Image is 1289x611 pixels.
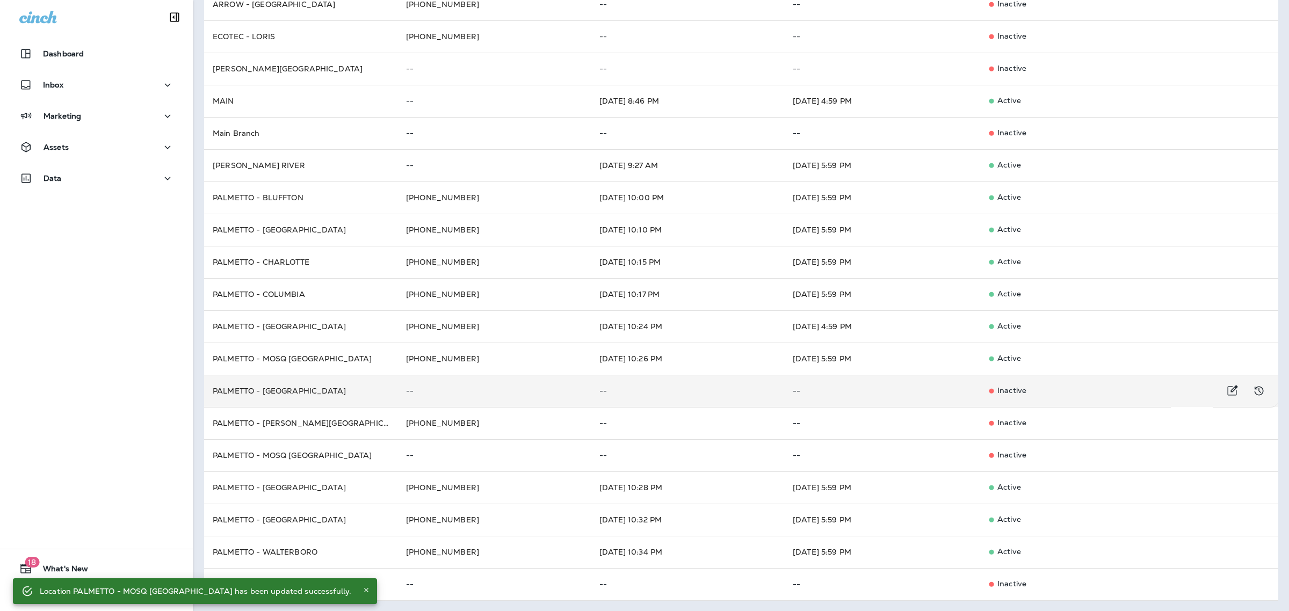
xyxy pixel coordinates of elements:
p: -- [599,129,776,137]
td: PALMETTO - BLUFFTON [204,181,397,214]
button: Close [360,584,373,597]
td: PALMETTO - [GEOGRAPHIC_DATA] [204,504,397,536]
p: Active [986,353,1270,365]
button: 18What's New [11,558,183,579]
td: [DATE] 5:59 PM [784,504,977,536]
p: -- [406,451,582,460]
td: [PHONE_NUMBER] [397,343,591,375]
p: -- [793,32,969,41]
td: [PERSON_NAME][GEOGRAPHIC_DATA] [204,53,397,85]
td: PESTNOW - [GEOGRAPHIC_DATA] [204,568,397,600]
p: -- [599,419,776,427]
td: [PHONE_NUMBER] [397,246,591,278]
button: Marketing [11,105,183,127]
p: Inactive [986,450,1270,461]
p: -- [793,419,969,427]
td: [PHONE_NUMBER] [397,20,591,53]
p: Active [986,257,1270,268]
td: [PHONE_NUMBER] [397,181,591,214]
p: -- [599,32,776,41]
p: Inactive [986,385,1162,397]
p: -- [793,451,969,460]
p: Inactive [986,579,1270,590]
button: Dashboard [11,43,183,64]
td: [PHONE_NUMBER] [397,407,591,439]
td: PALMETTO - [PERSON_NAME][GEOGRAPHIC_DATA] [204,407,397,439]
p: Assets [44,143,69,151]
p: Active [986,321,1270,332]
p: Inactive [986,31,1270,42]
p: Active [986,96,1270,107]
td: [DATE] 10:28 PM [591,471,784,504]
td: Main Branch [204,117,397,149]
td: PALMETTO - [GEOGRAPHIC_DATA] [204,214,397,246]
td: [DATE] 10:17 PM [591,278,784,310]
p: -- [793,580,969,588]
td: [DATE] 10:24 PM [591,310,784,343]
td: PALMETTO - CHARLOTTE [204,246,397,278]
p: Active [986,547,1270,558]
p: -- [406,97,582,105]
td: [DATE] 5:59 PM [784,278,977,310]
button: Edit Location Details [1221,380,1243,402]
p: Active [986,482,1270,493]
td: [DATE] 10:15 PM [591,246,784,278]
p: Active [986,514,1270,526]
td: PALMETTO - [GEOGRAPHIC_DATA] [204,310,397,343]
td: [DATE] 5:59 PM [784,149,977,181]
button: Data [11,168,183,189]
p: Active [986,160,1270,171]
td: [DATE] 5:59 PM [784,181,977,214]
p: -- [406,161,582,170]
p: -- [599,451,776,460]
p: Data [44,174,62,183]
td: [DATE] 10:10 PM [591,214,784,246]
p: -- [406,580,582,588]
td: [DATE] 8:46 PM [591,85,784,117]
div: Location PALMETTO - MOSQ [GEOGRAPHIC_DATA] has been updated successfully. [40,581,351,601]
td: [DATE] 5:59 PM [784,471,977,504]
td: [DATE] 5:59 PM [784,343,977,375]
p: Marketing [44,112,81,120]
td: [DATE] 5:59 PM [784,214,977,246]
p: -- [406,64,582,73]
p: -- [599,387,776,395]
td: PALMETTO - [GEOGRAPHIC_DATA] [204,471,397,504]
td: PALMETTO - MOSQ [GEOGRAPHIC_DATA] [204,343,397,375]
td: [DATE] 10:32 PM [591,504,784,536]
td: PALMETTO - COLUMBIA [204,278,397,310]
td: [DATE] 4:59 PM [784,85,977,117]
td: [PHONE_NUMBER] [397,214,591,246]
button: View Changelog [1248,380,1270,402]
td: [DATE] 4:59 PM [784,310,977,343]
td: PALMETTO - [GEOGRAPHIC_DATA] [204,375,397,407]
td: [DATE] 9:27 AM [591,149,784,181]
span: What's New [32,564,88,577]
td: [PHONE_NUMBER] [397,471,591,504]
td: [PHONE_NUMBER] [397,504,591,536]
p: Inactive [986,63,1270,75]
p: -- [793,64,969,73]
td: [DATE] 10:26 PM [591,343,784,375]
p: Active [986,289,1270,300]
td: [PHONE_NUMBER] [397,278,591,310]
p: -- [599,580,776,588]
button: Inbox [11,74,183,96]
p: Active [986,192,1270,203]
td: [DATE] 5:59 PM [784,246,977,278]
button: Assets [11,136,183,158]
span: 18 [25,557,39,568]
p: -- [793,387,969,395]
p: Inactive [986,128,1270,139]
p: -- [406,387,582,395]
td: MAIN [204,85,397,117]
td: ECOTEC - LORIS [204,20,397,53]
button: Support [11,584,183,605]
td: [PERSON_NAME] RIVER [204,149,397,181]
p: -- [406,129,582,137]
td: PALMETTO - WALTERBORO [204,536,397,568]
p: Inbox [43,81,63,89]
p: Active [986,224,1270,236]
p: Inactive [986,418,1270,429]
p: -- [793,129,969,137]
